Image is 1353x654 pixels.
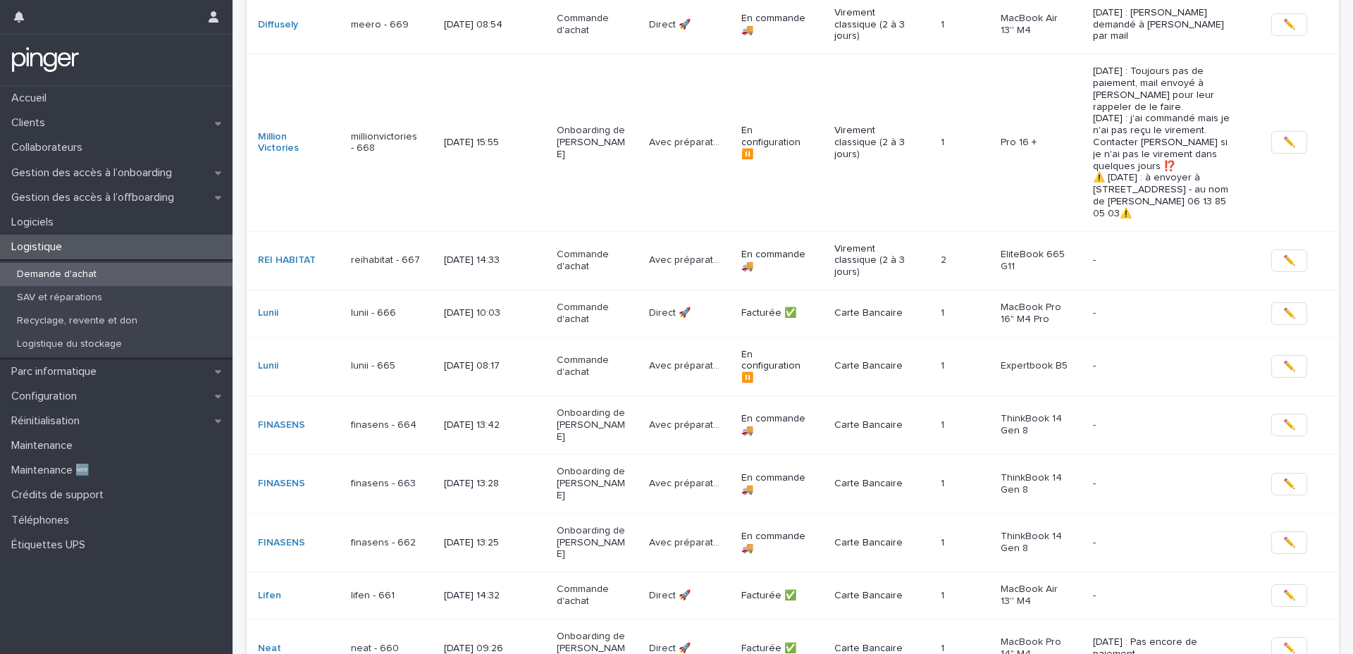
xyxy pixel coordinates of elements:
[941,16,947,31] p: 1
[6,240,73,254] p: Logistique
[741,13,812,37] p: En commande 🚚​
[741,413,812,437] p: En commande 🚚​
[741,249,812,273] p: En commande 🚚​
[6,439,84,452] p: Maintenance
[1283,536,1295,550] span: ✏️
[1271,531,1307,554] button: ✏️
[258,537,305,549] a: FINASENS
[247,572,1339,619] tr: Lifen lifen - 661[DATE] 14:32Commande d'achatDirect 🚀Direct 🚀 Facturée ✅Carte Bancaire11 MacBook ...
[351,254,421,266] p: reihabitat - 667
[351,590,421,602] p: lifen - 661
[649,16,693,31] p: Direct 🚀
[1093,537,1234,549] p: -
[6,166,183,180] p: Gestion des accès à l’onboarding
[557,302,627,326] p: Commande d'achat
[1093,7,1234,42] p: [DATE] : [PERSON_NAME] demandé à [PERSON_NAME] par mail
[1283,254,1295,268] span: ✏️
[1001,584,1071,607] p: MacBook Air 13'' M4
[941,475,947,490] p: 1
[834,243,905,278] p: Virement classique (2 à 3 jours)
[444,137,514,149] p: [DATE] 15:55
[6,488,115,502] p: Crédits de support
[834,7,905,42] p: Virement classique (2 à 3 jours)
[941,252,949,266] p: 2
[1271,414,1307,436] button: ✏️
[649,417,722,431] p: Avec préparation 🛠️
[258,307,278,319] a: Lunii
[1283,307,1295,321] span: ✏️
[444,307,514,319] p: [DATE] 10:03
[834,537,905,549] p: Carte Bancaire
[1093,590,1234,602] p: -
[247,231,1339,290] tr: REI HABITAT reihabitat - 667[DATE] 14:33Commande d'achatAvec préparation 🛠️Avec préparation 🛠️ En...
[6,92,58,105] p: Accueil
[1093,360,1234,372] p: -
[1271,302,1307,325] button: ✏️
[1093,307,1234,319] p: -
[1093,419,1234,431] p: -
[557,466,627,501] p: Onboarding de [PERSON_NAME]
[6,538,97,552] p: Étiquettes UPS
[1283,477,1295,491] span: ✏️
[557,125,627,160] p: Onboarding de [PERSON_NAME]
[444,419,514,431] p: [DATE] 13:42
[649,357,722,372] p: Avec préparation 🛠️
[444,537,514,549] p: [DATE] 13:25
[834,419,905,431] p: Carte Bancaire
[834,478,905,490] p: Carte Bancaire
[6,514,80,527] p: Téléphones
[1001,302,1071,326] p: MacBook Pro 16" M4 Pro
[6,141,94,154] p: Collaborateurs
[1093,478,1234,490] p: -
[557,354,627,378] p: Commande d'achat
[351,419,421,431] p: finasens - 664
[258,131,328,155] a: Million Victories
[649,252,722,266] p: Avec préparation 🛠️
[741,125,812,160] p: En configuration ⏸️
[247,337,1339,395] tr: Lunii lunii - 665[DATE] 08:17Commande d'achatAvec préparation 🛠️Avec préparation 🛠️ En configurat...
[444,19,514,31] p: [DATE] 08:54
[351,360,421,372] p: lunii - 665
[1283,135,1295,149] span: ✏️
[351,131,421,155] p: millionvictories - 668
[834,125,905,160] p: Virement classique (2 à 3 jours)
[941,357,947,372] p: 1
[649,475,722,490] p: Avec préparation 🛠️
[6,292,113,304] p: SAV et réparations
[941,304,947,319] p: 1
[649,304,693,319] p: Direct 🚀
[6,365,108,378] p: Parc informatique
[258,360,278,372] a: Lunii
[11,46,80,74] img: mTgBEunGTSyRkCgitkcU
[351,537,421,549] p: finasens - 662
[1271,249,1307,272] button: ✏️
[1271,131,1307,154] button: ✏️
[1001,249,1071,273] p: EliteBook 665 G11
[557,13,627,37] p: Commande d'achat
[6,216,65,229] p: Logiciels
[649,587,693,602] p: Direct 🚀
[834,307,905,319] p: Carte Bancaire
[557,249,627,273] p: Commande d'achat
[6,269,108,280] p: Demande d'achat
[258,254,316,266] a: REI HABITAT
[741,590,812,602] p: Facturée ✅
[247,290,1339,338] tr: Lunii lunii - 666[DATE] 10:03Commande d'achatDirect 🚀Direct 🚀 Facturée ✅Carte Bancaire11 MacBook ...
[351,19,421,31] p: meero - 669
[6,116,56,130] p: Clients
[1271,473,1307,495] button: ✏️
[557,525,627,560] p: Onboarding de [PERSON_NAME]
[1001,137,1071,149] p: Pro 16 +
[941,534,947,549] p: 1
[1093,254,1234,266] p: -
[941,134,947,149] p: 1
[247,395,1339,454] tr: FINASENS finasens - 664[DATE] 13:42Onboarding de [PERSON_NAME]Avec préparation 🛠️Avec préparation...
[1001,360,1071,372] p: Expertbook B5
[1001,413,1071,437] p: ThinkBook 14 Gen 8
[834,590,905,602] p: Carte Bancaire
[1001,472,1071,496] p: ThinkBook 14 Gen 8
[247,455,1339,513] tr: FINASENS finasens - 663[DATE] 13:28Onboarding de [PERSON_NAME]Avec préparation 🛠️Avec préparation...
[6,390,88,403] p: Configuration
[1283,588,1295,603] span: ✏️
[1271,584,1307,607] button: ✏️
